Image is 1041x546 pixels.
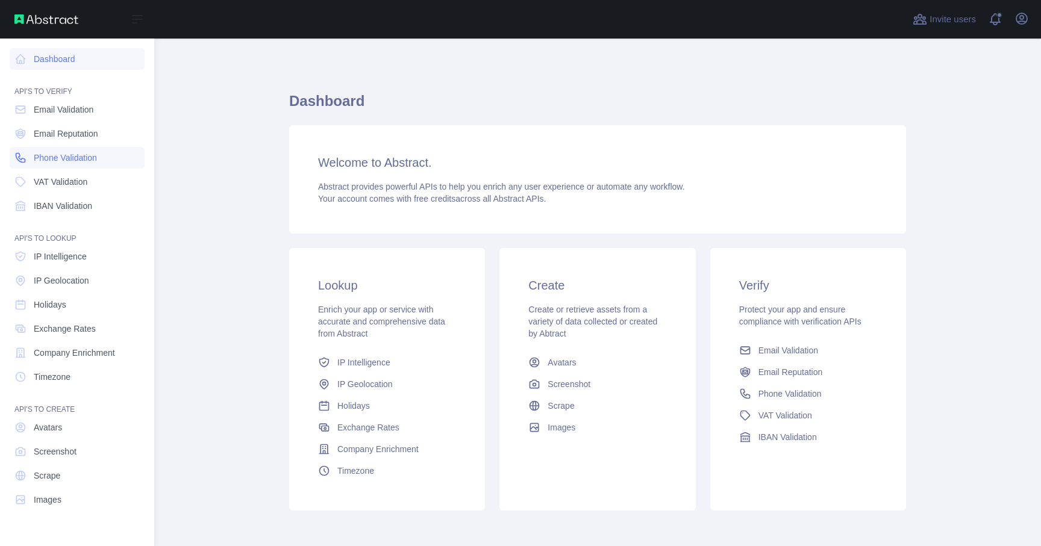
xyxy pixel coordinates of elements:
[318,194,546,203] span: Your account comes with across all Abstract APIs.
[758,388,822,400] span: Phone Validation
[34,299,66,311] span: Holidays
[34,347,115,359] span: Company Enrichment
[10,390,145,414] div: API'S TO CREATE
[318,154,877,171] h3: Welcome to Abstract.
[337,400,370,412] span: Holidays
[548,400,574,412] span: Scrape
[739,277,877,294] h3: Verify
[34,176,87,188] span: VAT Validation
[734,405,882,426] a: VAT Validation
[10,171,145,193] a: VAT Validation
[10,195,145,217] a: IBAN Validation
[10,417,145,438] a: Avatars
[34,275,89,287] span: IP Geolocation
[739,305,861,326] span: Protect your app and ensure compliance with verification APIs
[34,250,87,262] span: IP Intelligence
[10,270,145,291] a: IP Geolocation
[10,99,145,120] a: Email Validation
[524,417,671,438] a: Images
[34,371,70,383] span: Timezone
[10,318,145,340] a: Exchange Rates
[289,92,906,120] h1: Dashboard
[313,417,461,438] a: Exchange Rates
[528,305,657,338] span: Create or retrieve assets from a variety of data collected or created by Abtract
[10,465,145,486] a: Scrape
[758,344,818,356] span: Email Validation
[10,441,145,462] a: Screenshot
[734,426,882,448] a: IBAN Validation
[318,182,685,191] span: Abstract provides powerful APIs to help you enrich any user experience or automate any workflow.
[10,342,145,364] a: Company Enrichment
[548,356,576,368] span: Avatars
[337,378,393,390] span: IP Geolocation
[14,14,78,24] img: Abstract API
[548,378,590,390] span: Screenshot
[313,438,461,460] a: Company Enrichment
[10,72,145,96] div: API'S TO VERIFY
[734,383,882,405] a: Phone Validation
[10,366,145,388] a: Timezone
[528,277,666,294] h3: Create
[10,48,145,70] a: Dashboard
[313,352,461,373] a: IP Intelligence
[313,460,461,482] a: Timezone
[734,361,882,383] a: Email Reputation
[34,494,61,506] span: Images
[734,340,882,361] a: Email Validation
[10,123,145,144] a: Email Reputation
[337,356,390,368] span: IP Intelligence
[337,421,399,433] span: Exchange Rates
[524,352,671,373] a: Avatars
[34,128,98,140] span: Email Reputation
[34,200,92,212] span: IBAN Validation
[34,104,93,116] span: Email Validation
[524,395,671,417] a: Scrape
[34,445,77,458] span: Screenshot
[910,10,978,29] button: Invite users
[548,421,575,433] span: Images
[34,152,97,164] span: Phone Validation
[337,443,419,455] span: Company Enrichment
[10,219,145,243] div: API'S TO LOOKUP
[10,294,145,315] a: Holidays
[524,373,671,395] a: Screenshot
[10,147,145,169] a: Phone Validation
[318,277,456,294] h3: Lookup
[34,421,62,433] span: Avatars
[337,465,374,477] span: Timezone
[10,246,145,267] a: IP Intelligence
[758,409,812,421] span: VAT Validation
[758,366,823,378] span: Email Reputation
[313,395,461,417] a: Holidays
[313,373,461,395] a: IP Geolocation
[318,305,445,338] span: Enrich your app or service with accurate and comprehensive data from Abstract
[34,470,60,482] span: Scrape
[34,323,96,335] span: Exchange Rates
[758,431,817,443] span: IBAN Validation
[414,194,455,203] span: free credits
[10,489,145,510] a: Images
[930,13,976,26] span: Invite users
